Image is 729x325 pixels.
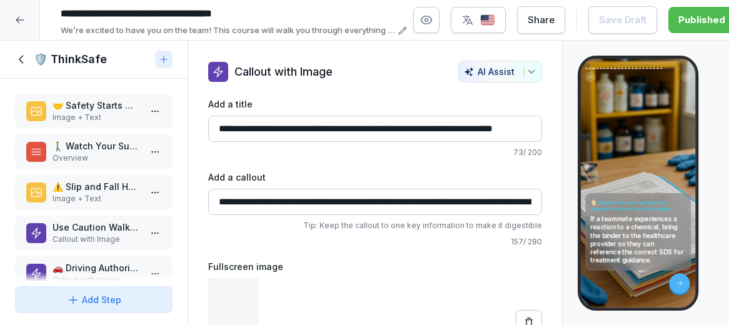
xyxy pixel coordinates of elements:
p: 157 / 280 [208,236,542,247]
p: Tip: Keep the callout to one key information to make it digestible [208,220,542,231]
div: Add Step [67,293,121,306]
div: Share [528,13,555,27]
p: Overview [53,152,140,164]
div: Published [678,13,725,27]
label: Add a title [208,97,542,111]
p: ⚠️ Slip and Fall Hazards [53,180,140,193]
div: 🚶‍♂️ Watch Your Surroundings!Overview [15,134,173,169]
p: We’re excited to have you on the team! This course will walk you through everything you need to k... [61,24,395,37]
div: Use Caution Walking Between CarsCallout with Image [15,216,173,250]
div: ⚠️ Slip and Fall HazardsImage + Text [15,175,173,209]
button: Save Draft [588,6,657,34]
div: 🚗 Driving AuthorizationCallout with Image [15,256,173,291]
div: AI Assist [464,66,536,77]
div: Save Draft [599,13,646,27]
p: 73 / 200 [208,147,542,158]
div: 🤝 Safety Starts With YouImage + Text [15,94,173,128]
img: us.svg [480,14,495,26]
p: Use Caution Walking Between Cars [53,221,140,234]
button: Add Step [15,286,173,313]
label: Add a callout [208,171,542,184]
p: Callout with Image [234,63,333,80]
p: Image + Text [53,112,140,123]
p: Callout with Image [53,234,140,245]
h1: 🛡️ ThinkSafe [34,52,107,67]
label: Fullscreen image [208,260,542,273]
p: Image + Text [53,193,140,204]
p: 🚗 Driving Authorization [53,261,140,274]
p: 🚶‍♂️ Watch Your Surroundings! [53,139,140,152]
p: 🤝 Safety Starts With You [53,99,140,112]
h4: 📜 DealerFLEX stores printed SDS sheets in the binder at every location. [590,199,686,212]
button: Share [517,6,565,34]
p: If a teammate experiences a reaction to a chemical, bring the binder to the healthcare provider s... [590,215,686,264]
button: AI Assist [458,61,542,82]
